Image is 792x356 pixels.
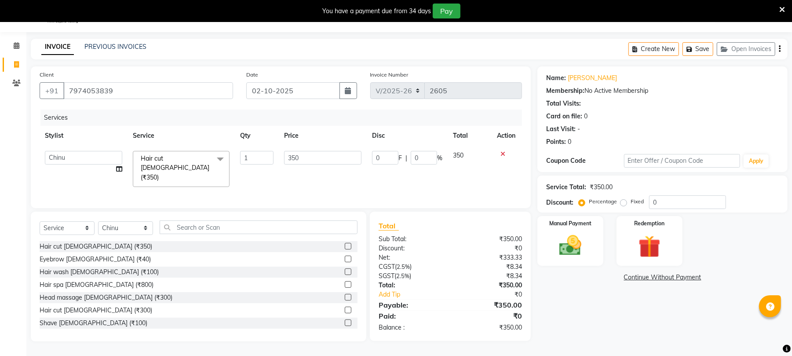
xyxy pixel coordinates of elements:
input: Search or Scan [160,220,358,234]
div: Hair cut [DEMOGRAPHIC_DATA] (₹300) [40,306,152,315]
div: Membership: [546,86,584,95]
span: 350 [453,151,464,159]
div: You have a payment due from 34 days [322,7,431,16]
span: SGST [379,272,394,280]
label: Client [40,71,54,79]
div: Card on file: [546,112,582,121]
span: Total [379,221,399,231]
div: Hair wash [DEMOGRAPHIC_DATA] (₹100) [40,268,159,277]
div: Hair spa [DEMOGRAPHIC_DATA] (₹800) [40,280,153,290]
label: Percentage [589,198,617,206]
div: ₹350.00 [450,323,529,332]
div: Points: [546,137,566,147]
span: 2.5% [397,263,410,270]
div: Last Visit: [546,125,576,134]
button: Apply [744,154,769,168]
div: ₹333.33 [450,253,529,262]
span: Hair cut [DEMOGRAPHIC_DATA] (₹350) [141,154,209,181]
span: F [398,154,402,163]
div: ₹350.00 [450,235,529,244]
label: Manual Payment [549,220,591,228]
div: Services [40,110,529,126]
div: ₹8.34 [450,262,529,272]
a: INVOICE [41,39,74,55]
div: ₹350.00 [450,300,529,310]
div: Eyebrow [DEMOGRAPHIC_DATA] (₹40) [40,255,151,264]
input: Enter Offer / Coupon Code [624,154,740,168]
label: Invoice Number [370,71,409,79]
div: Balance : [372,323,450,332]
input: Search by Name/Mobile/Email/Code [63,82,233,99]
div: Coupon Code [546,156,624,165]
div: Total: [372,281,450,290]
button: +91 [40,82,64,99]
a: [PERSON_NAME] [568,73,617,83]
span: CGST [379,263,395,271]
label: Redemption [634,220,664,228]
div: ₹0 [450,311,529,321]
th: Stylist [40,126,128,146]
div: No Active Membership [546,86,779,95]
button: Save [683,42,713,56]
div: Service Total: [546,183,586,192]
th: Qty [235,126,279,146]
span: % [437,154,442,163]
div: ₹350.00 [450,281,529,290]
div: Head massage [DEMOGRAPHIC_DATA] (₹300) [40,293,172,302]
button: Create New [628,42,679,56]
a: PREVIOUS INVOICES [84,43,146,51]
th: Service [128,126,235,146]
img: _gift.svg [631,233,668,261]
span: 2.5% [396,272,409,279]
div: Sub Total: [372,235,450,244]
label: Fixed [631,198,644,206]
a: Add Tip [372,290,464,299]
div: ( ) [372,272,450,281]
img: _cash.svg [552,233,588,258]
button: Open Invoices [717,42,775,56]
div: ₹0 [464,290,529,299]
div: ₹350.00 [590,183,613,192]
div: Hair cut [DEMOGRAPHIC_DATA] (₹350) [40,242,152,251]
th: Price [279,126,367,146]
button: Pay [433,4,460,18]
div: 0 [568,137,571,147]
div: ( ) [372,262,450,272]
div: - [577,125,580,134]
div: ₹8.34 [450,272,529,281]
a: Continue Without Payment [539,273,786,282]
div: Total Visits: [546,99,581,108]
th: Disc [367,126,448,146]
div: 0 [584,112,588,121]
div: ₹0 [450,244,529,253]
div: Payable: [372,300,450,310]
div: Discount: [372,244,450,253]
th: Action [492,126,522,146]
div: Discount: [546,198,573,207]
div: Name: [546,73,566,83]
div: Shave [DEMOGRAPHIC_DATA] (₹100) [40,319,147,328]
a: x [159,173,163,181]
div: Paid: [372,311,450,321]
label: Date [246,71,258,79]
th: Total [448,126,492,146]
div: Net: [372,253,450,262]
span: | [405,154,407,163]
